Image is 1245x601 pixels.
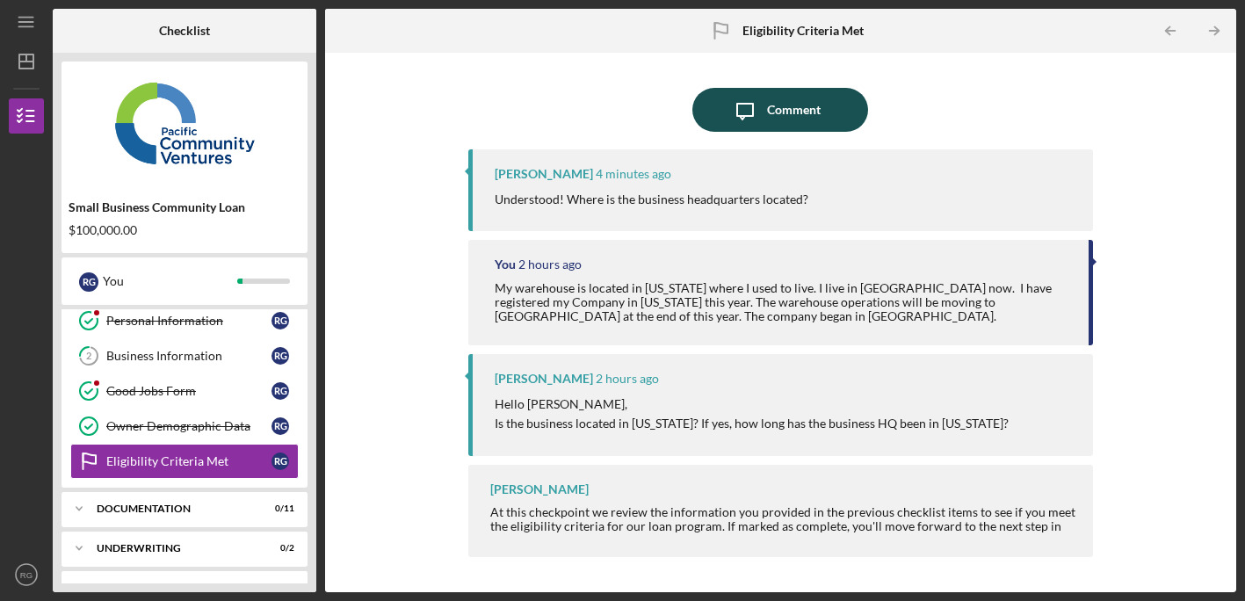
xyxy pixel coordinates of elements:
[70,338,299,373] a: 2Business InformationRG
[490,505,1076,576] div: At this checkpoint we review the information you provided in the previous checklist items to see ...
[767,88,821,132] div: Comment
[495,414,1009,433] p: Is the business located in [US_STATE]? If yes, how long has the business HQ been in [US_STATE]?
[495,395,1009,414] p: Hello [PERSON_NAME],
[9,557,44,592] button: RG
[106,419,271,433] div: Owner Demographic Data
[106,454,271,468] div: Eligibility Criteria Met
[596,372,659,386] time: 2025-10-09 22:06
[106,384,271,398] div: Good Jobs Form
[69,200,300,214] div: Small Business Community Loan
[271,453,289,470] div: R G
[62,70,308,176] img: Product logo
[159,24,210,38] b: Checklist
[106,349,271,363] div: Business Information
[97,503,250,514] div: Documentation
[70,444,299,479] a: Eligibility Criteria MetRG
[495,281,1072,323] div: My warehouse is located in [US_STATE] where I used to live. I live in [GEOGRAPHIC_DATA] now. I ha...
[79,272,98,292] div: R G
[263,583,294,593] div: 0 / 10
[495,257,516,272] div: You
[742,24,864,38] b: Eligibility Criteria Met
[495,372,593,386] div: [PERSON_NAME]
[69,223,300,237] div: $100,000.00
[263,503,294,514] div: 0 / 11
[97,543,250,554] div: Underwriting
[97,583,250,593] div: Prefunding Items
[490,482,589,496] div: [PERSON_NAME]
[518,257,582,272] time: 2025-10-09 22:14
[20,570,33,580] text: RG
[271,382,289,400] div: R G
[103,266,237,296] div: You
[263,543,294,554] div: 0 / 2
[70,409,299,444] a: Owner Demographic DataRG
[70,373,299,409] a: Good Jobs FormRG
[106,314,271,328] div: Personal Information
[692,88,868,132] button: Comment
[271,312,289,329] div: R G
[70,303,299,338] a: Personal InformationRG
[495,190,808,209] p: Understood! Where is the business headquarters located?
[495,167,593,181] div: [PERSON_NAME]
[271,417,289,435] div: R G
[271,347,289,365] div: R G
[86,351,91,362] tspan: 2
[596,167,671,181] time: 2025-10-09 23:51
